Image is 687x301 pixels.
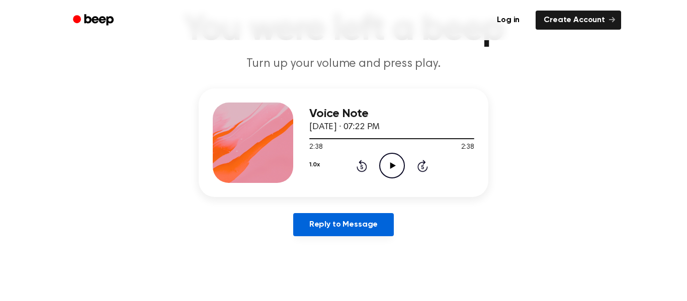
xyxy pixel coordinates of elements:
a: Reply to Message [293,213,394,236]
span: 2:38 [309,142,322,153]
h3: Voice Note [309,107,474,121]
a: Create Account [536,11,621,30]
button: 1.0x [309,156,319,173]
a: Log in [487,9,530,32]
p: Turn up your volume and press play. [150,56,537,72]
span: [DATE] · 07:22 PM [309,123,380,132]
a: Beep [66,11,123,30]
span: 2:38 [461,142,474,153]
